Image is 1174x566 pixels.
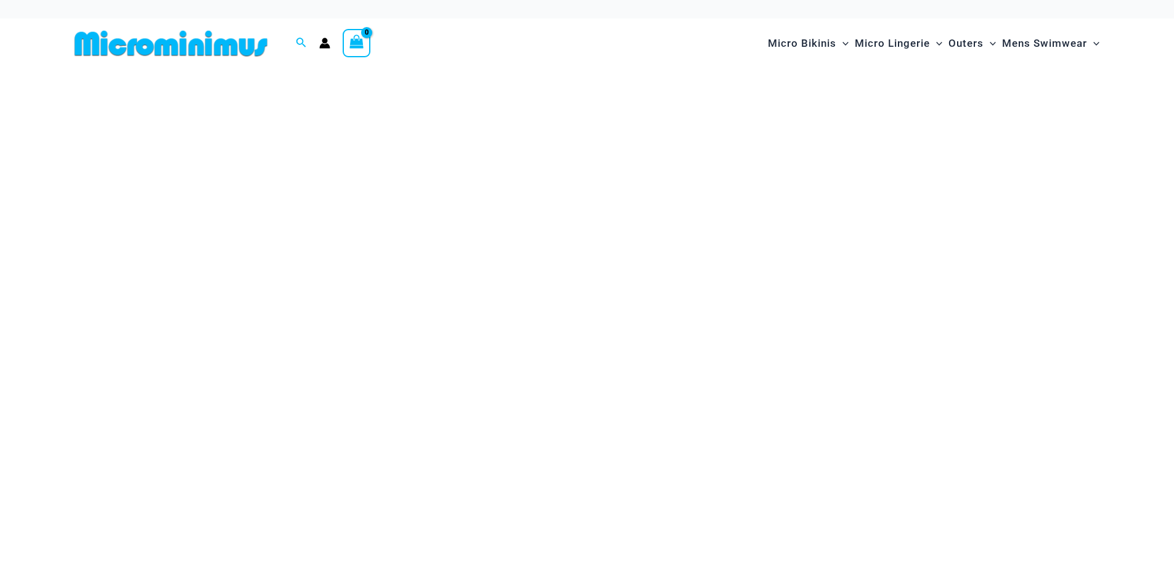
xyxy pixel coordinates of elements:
[855,28,930,59] span: Micro Lingerie
[836,28,849,59] span: Menu Toggle
[343,29,371,57] a: View Shopping Cart, empty
[930,28,942,59] span: Menu Toggle
[948,28,984,59] span: Outers
[70,30,272,57] img: MM SHOP LOGO FLAT
[763,23,1105,64] nav: Site Navigation
[1087,28,1099,59] span: Menu Toggle
[765,25,852,62] a: Micro BikinisMenu ToggleMenu Toggle
[1002,28,1087,59] span: Mens Swimwear
[945,25,999,62] a: OutersMenu ToggleMenu Toggle
[852,25,945,62] a: Micro LingerieMenu ToggleMenu Toggle
[984,28,996,59] span: Menu Toggle
[296,36,307,51] a: Search icon link
[768,28,836,59] span: Micro Bikinis
[319,38,330,49] a: Account icon link
[999,25,1103,62] a: Mens SwimwearMenu ToggleMenu Toggle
